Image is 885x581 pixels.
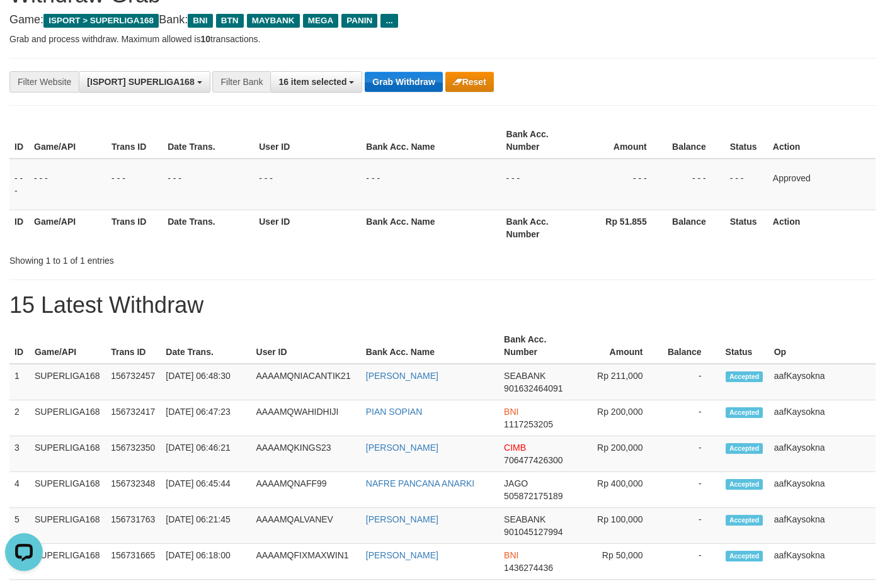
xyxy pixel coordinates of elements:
[9,400,30,436] td: 2
[106,159,163,210] td: - - -
[661,544,720,580] td: -
[499,328,573,364] th: Bank Acc. Number
[361,210,501,245] th: Bank Acc. Name
[87,77,194,87] span: [ISPORT] SUPERLIGA168
[573,400,661,436] td: Rp 200,000
[9,14,876,26] h4: Game: Bank:
[573,472,661,508] td: Rp 400,000
[661,472,720,508] td: -
[30,508,106,544] td: SUPERLIGA168
[9,210,29,245] th: ID
[504,550,518,560] span: BNI
[341,14,377,28] span: PANIN
[573,508,661,544] td: Rp 100,000
[106,544,161,580] td: 156731665
[769,544,876,580] td: aafKaysokna
[769,400,876,436] td: aafKaysokna
[30,364,106,400] td: SUPERLIGA168
[278,77,346,87] span: 16 item selected
[361,328,499,364] th: Bank Acc. Name
[504,527,562,537] span: Copy 901045127994 to clipboard
[161,508,251,544] td: [DATE] 06:21:45
[9,472,30,508] td: 4
[504,491,562,501] span: Copy 505872175189 to clipboard
[666,159,725,210] td: - - -
[200,34,210,44] strong: 10
[9,33,876,45] p: Grab and process withdraw. Maximum allowed is transactions.
[106,328,161,364] th: Trans ID
[726,371,763,382] span: Accepted
[573,544,661,580] td: Rp 50,000
[661,328,720,364] th: Balance
[725,159,768,210] td: - - -
[726,407,763,418] span: Accepted
[501,210,576,245] th: Bank Acc. Number
[666,123,725,159] th: Balance
[726,479,763,490] span: Accepted
[9,159,29,210] td: - - -
[445,72,494,92] button: Reset
[9,364,30,400] td: 1
[9,436,30,472] td: 3
[504,419,553,429] span: Copy 1117253205 to clipboard
[9,123,29,159] th: ID
[161,472,251,508] td: [DATE] 06:45:44
[5,5,43,43] button: Open LiveChat chat widget
[251,508,361,544] td: AAAAMQALVANEV
[161,328,251,364] th: Date Trans.
[106,210,163,245] th: Trans ID
[661,364,720,400] td: -
[161,364,251,400] td: [DATE] 06:48:30
[666,210,725,245] th: Balance
[106,364,161,400] td: 156732457
[161,400,251,436] td: [DATE] 06:47:23
[504,514,545,524] span: SEABANK
[366,407,422,417] a: PIAN SOPIAN
[29,123,106,159] th: Game/API
[29,210,106,245] th: Game/API
[361,159,501,210] td: - - -
[576,210,666,245] th: Rp 51.855
[270,71,362,93] button: 16 item selected
[501,159,576,210] td: - - -
[254,159,361,210] td: - - -
[726,443,763,454] span: Accepted
[106,436,161,472] td: 156732350
[576,123,666,159] th: Amount
[163,159,254,210] td: - - -
[661,400,720,436] td: -
[726,515,763,526] span: Accepted
[366,514,438,524] a: [PERSON_NAME]
[361,123,501,159] th: Bank Acc. Name
[726,551,763,561] span: Accepted
[251,436,361,472] td: AAAAMQKINGS23
[247,14,300,28] span: MAYBANK
[661,436,720,472] td: -
[504,407,518,417] span: BNI
[769,436,876,472] td: aafKaysokna
[573,364,661,400] td: Rp 211,000
[573,328,661,364] th: Amount
[504,383,562,393] span: Copy 901632464091 to clipboard
[251,472,361,508] td: AAAAMQNAFF99
[501,123,576,159] th: Bank Acc. Number
[254,210,361,245] th: User ID
[161,436,251,472] td: [DATE] 06:46:21
[30,472,106,508] td: SUPERLIGA168
[29,159,106,210] td: - - -
[725,123,768,159] th: Status
[163,123,254,159] th: Date Trans.
[768,159,876,210] td: Approved
[106,472,161,508] td: 156732348
[9,328,30,364] th: ID
[504,371,545,381] span: SEABANK
[365,72,442,92] button: Grab Withdraw
[163,210,254,245] th: Date Trans.
[661,508,720,544] td: -
[106,400,161,436] td: 156732417
[9,249,359,267] div: Showing 1 to 1 of 1 entries
[768,210,876,245] th: Action
[504,443,526,453] span: CIMB
[251,364,361,400] td: AAAAMQNIACANTIK21
[768,123,876,159] th: Action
